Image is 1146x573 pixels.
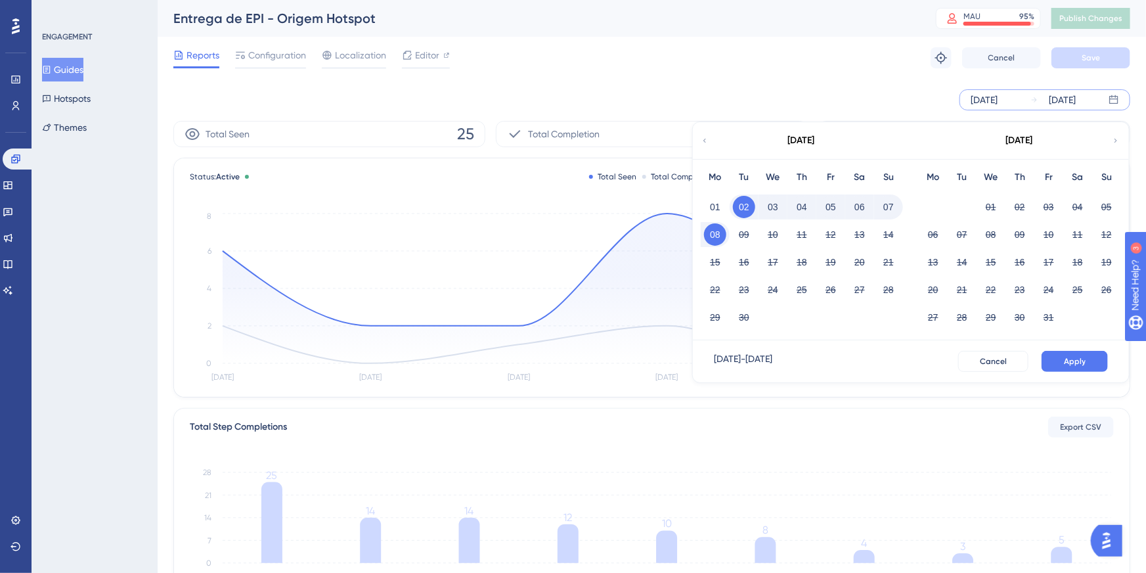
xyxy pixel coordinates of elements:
[877,251,900,273] button: 21
[1009,279,1031,301] button: 23
[848,279,871,301] button: 27
[91,7,95,17] div: 3
[1009,306,1031,329] button: 30
[360,373,382,382] tspan: [DATE]
[701,170,730,185] div: Mo
[206,559,211,568] tspan: 0
[762,196,784,218] button: 03
[642,172,715,182] div: Total Completion
[922,279,944,301] button: 20
[845,170,874,185] div: Sa
[759,170,787,185] div: We
[31,3,82,19] span: Need Help?
[1049,92,1076,108] div: [DATE]
[1063,170,1092,185] div: Sa
[42,87,91,110] button: Hotspots
[1009,251,1031,273] button: 16
[862,537,868,549] tspan: 4
[1067,196,1089,218] button: 04
[951,223,973,246] button: 07
[951,251,973,273] button: 14
[1061,422,1102,432] span: Export CSV
[208,536,211,545] tspan: 7
[816,170,845,185] div: Fr
[1038,251,1060,273] button: 17
[733,279,755,301] button: 23
[877,223,900,246] button: 14
[971,92,998,108] div: [DATE]
[1005,170,1034,185] div: Th
[919,170,948,185] div: Mo
[980,251,1002,273] button: 15
[564,511,573,524] tspan: 12
[962,47,1041,68] button: Cancel
[704,196,726,218] button: 01
[980,279,1002,301] button: 22
[704,251,726,273] button: 15
[762,524,768,537] tspan: 8
[848,196,871,218] button: 06
[848,223,871,246] button: 13
[1038,223,1060,246] button: 10
[791,251,813,273] button: 18
[848,251,871,273] button: 20
[980,223,1002,246] button: 08
[207,284,211,293] tspan: 4
[1067,251,1089,273] button: 18
[980,196,1002,218] button: 01
[1092,170,1121,185] div: Su
[791,279,813,301] button: 25
[208,246,211,256] tspan: 6
[1067,279,1089,301] button: 25
[42,58,83,81] button: Guides
[335,47,386,63] span: Localization
[733,196,755,218] button: 02
[204,513,211,522] tspan: 14
[1095,251,1118,273] button: 19
[762,279,784,301] button: 24
[1034,170,1063,185] div: Fr
[1064,356,1086,367] span: Apply
[922,223,944,246] button: 06
[714,351,772,372] div: [DATE] - [DATE]
[206,359,211,368] tspan: 0
[42,32,92,42] div: ENGAGEMENT
[877,196,900,218] button: 07
[820,196,842,218] button: 05
[1091,521,1130,561] iframe: UserGuiding AI Assistant Launcher
[1059,13,1122,24] span: Publish Changes
[922,306,944,329] button: 27
[951,279,973,301] button: 21
[1038,196,1060,218] button: 03
[730,170,759,185] div: Tu
[874,170,903,185] div: Su
[366,505,375,517] tspan: 14
[206,126,250,142] span: Total Seen
[963,11,981,22] div: MAU
[1051,47,1130,68] button: Save
[173,9,903,28] div: Entrega de EPI - Origem Hotspot
[205,491,211,500] tspan: 21
[704,279,726,301] button: 22
[980,356,1007,367] span: Cancel
[207,212,211,221] tspan: 8
[980,306,1002,329] button: 29
[1095,279,1118,301] button: 26
[1006,133,1033,149] div: [DATE]
[820,279,842,301] button: 26
[216,172,240,181] span: Active
[589,172,637,182] div: Total Seen
[1009,196,1031,218] button: 02
[988,53,1015,63] span: Cancel
[951,306,973,329] button: 28
[248,47,306,63] span: Configuration
[960,540,965,553] tspan: 3
[948,170,977,185] div: Tu
[1038,279,1060,301] button: 24
[1095,196,1118,218] button: 05
[203,468,211,477] tspan: 28
[1009,223,1031,246] button: 09
[1095,223,1118,246] button: 12
[662,518,672,530] tspan: 10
